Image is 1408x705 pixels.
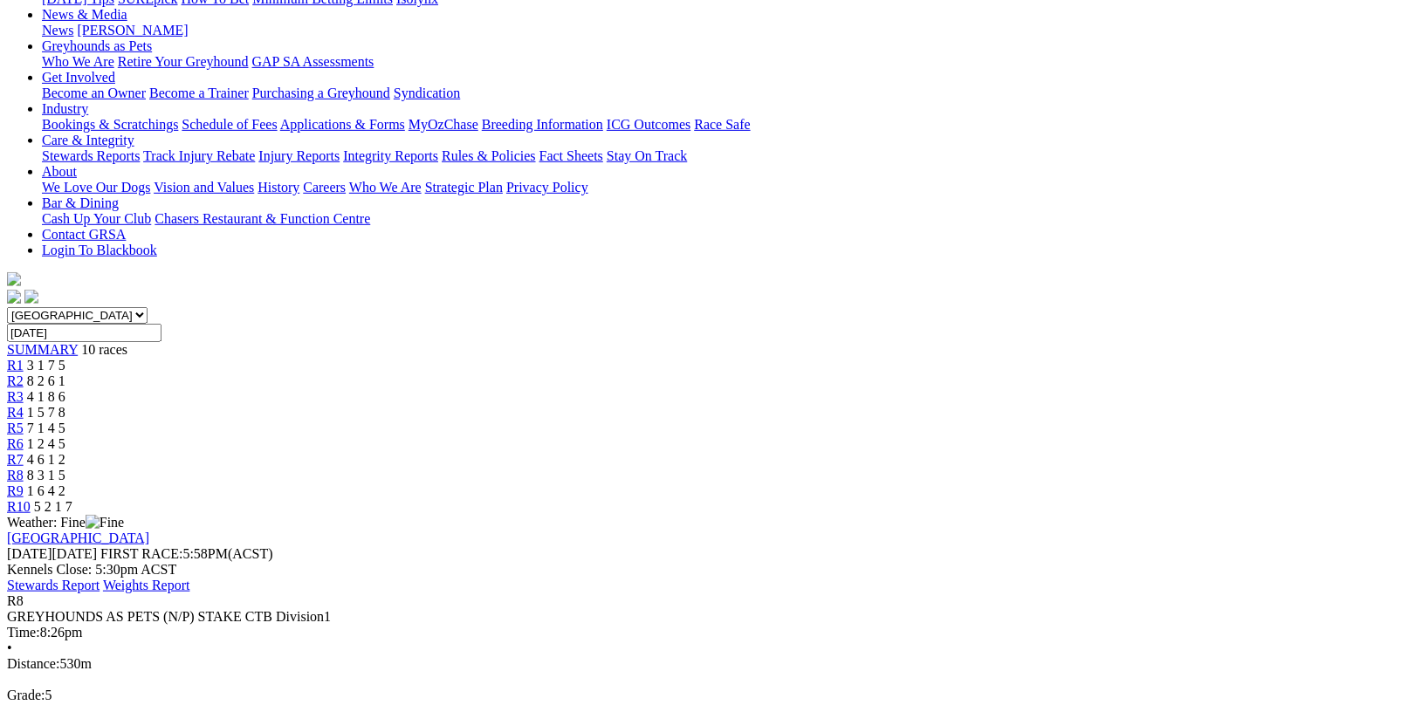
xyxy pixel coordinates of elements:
a: GAP SA Assessments [252,54,374,69]
a: Care & Integrity [42,133,134,147]
a: Syndication [394,86,460,100]
div: 530m [7,656,1401,672]
span: R8 [7,593,24,608]
a: Weights Report [103,578,190,592]
a: We Love Our Dogs [42,180,150,195]
a: Applications & Forms [280,117,405,132]
a: Purchasing a Greyhound [252,86,390,100]
span: 7 1 4 5 [27,421,65,435]
span: 4 1 8 6 [27,389,65,404]
span: Weather: Fine [7,515,124,530]
div: News & Media [42,23,1401,38]
div: Industry [42,117,1401,133]
input: Select date [7,324,161,342]
a: R3 [7,389,24,404]
a: Login To Blackbook [42,243,157,257]
div: About [42,180,1401,195]
div: Kennels Close: 5:30pm ACST [7,562,1401,578]
a: Contact GRSA [42,227,126,242]
span: Time: [7,625,40,640]
a: About [42,164,77,179]
a: Track Injury Rebate [143,148,255,163]
span: 4 6 1 2 [27,452,65,467]
a: Greyhounds as Pets [42,38,152,53]
img: logo-grsa-white.png [7,272,21,286]
img: facebook.svg [7,290,21,304]
a: Integrity Reports [343,148,438,163]
a: Strategic Plan [425,180,503,195]
a: Industry [42,101,88,116]
a: R1 [7,358,24,373]
span: 3 1 7 5 [27,358,65,373]
span: 8 3 1 5 [27,468,65,483]
a: Chasers Restaurant & Function Centre [155,211,370,226]
div: Get Involved [42,86,1401,101]
a: SUMMARY [7,342,78,357]
a: Bar & Dining [42,195,119,210]
span: FIRST RACE: [100,546,182,561]
a: History [258,180,299,195]
a: News [42,23,73,38]
a: Stewards Reports [42,148,140,163]
a: Bookings & Scratchings [42,117,178,132]
a: Become an Owner [42,86,146,100]
a: Injury Reports [258,148,340,163]
a: Stay On Track [607,148,687,163]
a: Retire Your Greyhound [118,54,249,69]
a: R5 [7,421,24,435]
span: 8 2 6 1 [27,373,65,388]
img: twitter.svg [24,290,38,304]
a: News & Media [42,7,127,22]
a: R8 [7,468,24,483]
span: 1 6 4 2 [27,483,65,498]
a: MyOzChase [409,117,478,132]
a: R9 [7,483,24,498]
a: Become a Trainer [149,86,249,100]
a: Fact Sheets [539,148,603,163]
span: 1 2 4 5 [27,436,65,451]
a: Rules & Policies [442,148,536,163]
a: R7 [7,452,24,467]
a: R6 [7,436,24,451]
span: 5:58PM(ACST) [100,546,273,561]
div: Care & Integrity [42,148,1401,164]
span: 5 2 1 7 [34,499,72,514]
a: Who We Are [349,180,422,195]
div: 5 [7,688,1401,703]
a: R4 [7,405,24,420]
span: [DATE] [7,546,52,561]
a: R2 [7,373,24,388]
span: • [7,640,12,655]
a: [GEOGRAPHIC_DATA] [7,530,149,545]
a: Cash Up Your Club [42,211,151,226]
a: Get Involved [42,70,115,85]
a: Race Safe [694,117,750,132]
a: Privacy Policy [506,180,588,195]
a: ICG Outcomes [607,117,690,132]
a: [PERSON_NAME] [77,23,188,38]
div: Bar & Dining [42,211,1401,227]
a: Stewards Report [7,578,100,592]
img: Fine [86,515,124,530]
a: Careers [303,180,346,195]
span: Grade: [7,688,45,702]
div: GREYHOUNDS AS PETS (N/P) STAKE CTB Division1 [7,609,1401,625]
a: R10 [7,499,31,514]
span: Distance: [7,656,59,671]
div: Greyhounds as Pets [42,54,1401,70]
a: Vision and Values [154,180,254,195]
span: 10 races [81,342,127,357]
a: Breeding Information [482,117,603,132]
a: Schedule of Fees [182,117,277,132]
span: [DATE] [7,546,97,561]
